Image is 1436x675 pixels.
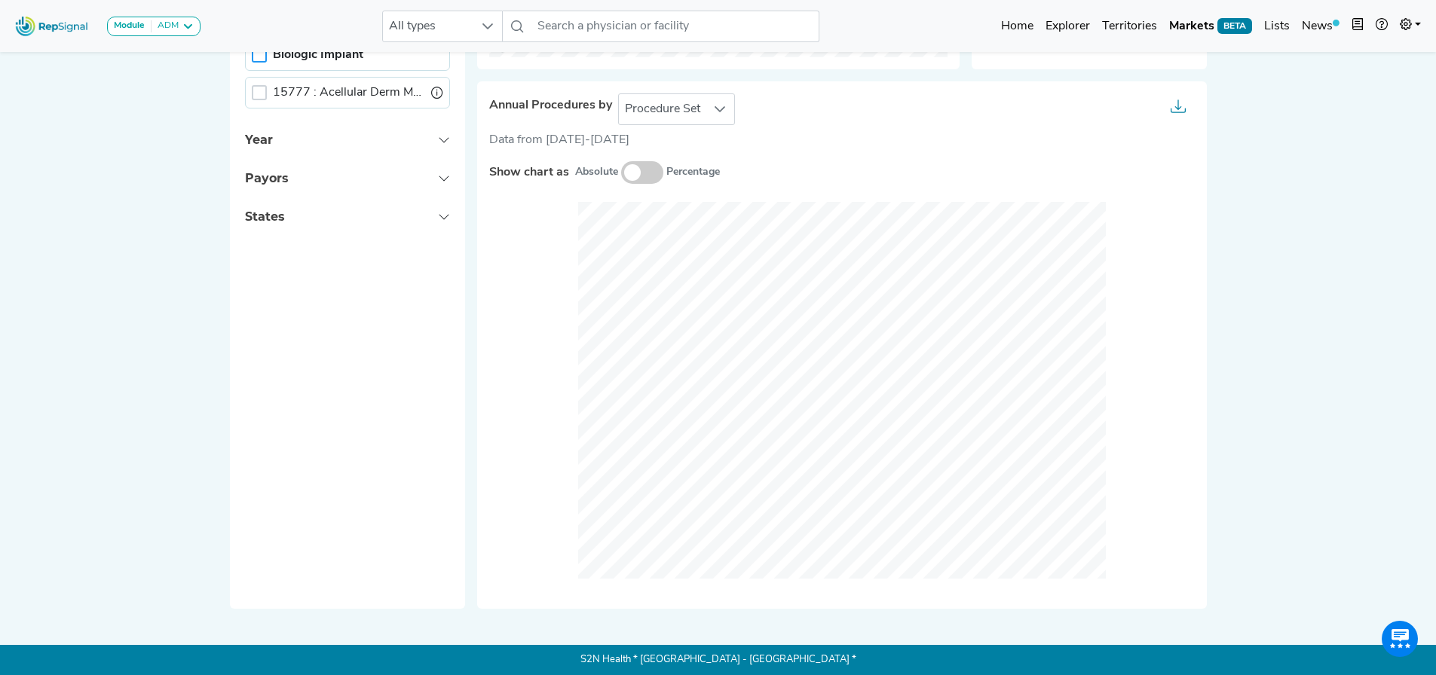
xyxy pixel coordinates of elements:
label: Show chart as [489,163,569,182]
button: ModuleADM [107,17,201,36]
a: Lists [1258,11,1296,41]
button: Year [230,121,465,159]
button: Intel Book [1346,11,1370,41]
span: All types [383,11,473,41]
button: Export as... [1162,94,1195,124]
a: News [1296,11,1346,41]
small: Percentage [666,164,720,180]
div: Data from [DATE]-[DATE] [489,131,1195,149]
div: ADM [152,20,179,32]
small: Absolute [575,164,618,180]
label: Acellular Derm Matrix Implt [273,84,425,102]
a: MarketsBETA [1163,11,1258,41]
span: BETA [1217,18,1252,33]
span: Payors [245,171,288,185]
a: Explorer [1039,11,1096,41]
span: Annual Procedures by [489,99,612,113]
button: States [230,197,465,236]
label: Biologic Implant [273,46,363,64]
a: Home [995,11,1039,41]
p: S2N Health * [GEOGRAPHIC_DATA] - [GEOGRAPHIC_DATA] * [230,645,1207,675]
button: Payors [230,159,465,197]
span: Procedure Set [619,94,706,124]
a: Territories [1096,11,1163,41]
span: Year [245,133,273,147]
strong: Module [114,21,145,30]
input: Search a physician or facility [531,11,819,42]
span: States [245,209,284,224]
